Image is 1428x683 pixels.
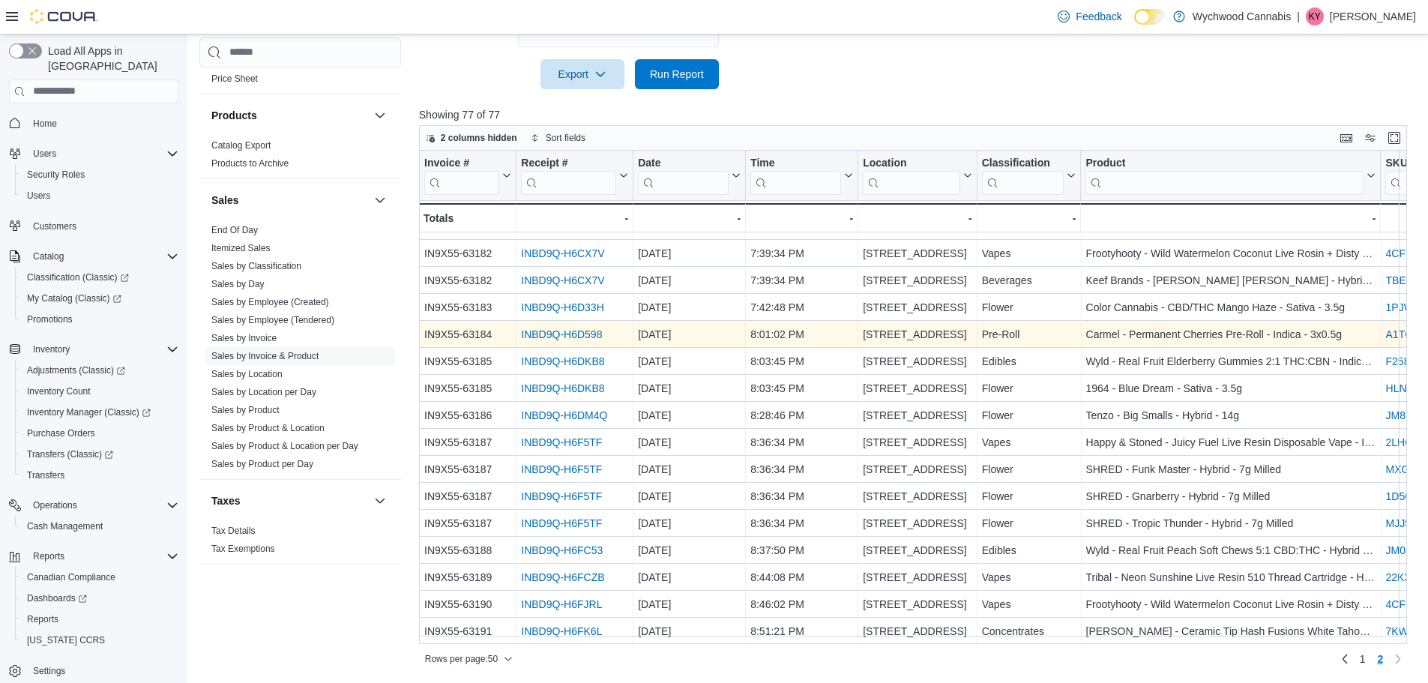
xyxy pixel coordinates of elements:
div: Product [1085,156,1364,194]
a: Inventory Count [21,382,97,400]
div: [DATE] [638,460,741,478]
span: 2 columns hidden [441,132,517,144]
div: Pre-Roll [982,325,1076,343]
a: Transfers [21,466,70,484]
div: Flower [982,487,1076,505]
span: Inventory Manager (Classic) [27,406,151,418]
div: Sales [199,221,401,479]
a: Adjustments (Classic) [21,361,131,379]
div: Pre-Roll [982,217,1076,235]
span: Sales by Employee (Created) [211,296,329,308]
button: Reports [27,547,70,565]
span: Price Sheet [211,73,258,85]
div: 8:28:46 PM [750,406,853,424]
span: Canadian Compliance [21,568,178,586]
a: INBD9Q-H6F5TF [521,436,602,448]
a: Sales by Invoice [211,333,277,343]
button: Location [863,156,972,194]
button: Product [1085,156,1376,194]
span: Inventory [33,343,70,355]
a: Sales by Day [211,279,265,289]
a: Sales by Employee (Created) [211,297,329,307]
div: Time [750,156,841,194]
button: Taxes [211,493,368,508]
div: Flower [982,460,1076,478]
div: IN9X55-63187 [424,433,511,451]
div: [DATE] [638,271,741,289]
span: Users [33,148,56,160]
button: Inventory [3,339,184,360]
span: Purchase Orders [27,427,95,439]
div: IN9X55-63182 [424,271,511,289]
a: Tax Exemptions [211,544,275,554]
div: 8:36:34 PM [750,433,853,451]
div: IN9X55-63187 [424,460,511,478]
a: Sales by Location [211,369,283,379]
button: Security Roles [15,164,184,185]
span: Catalog [27,247,178,265]
div: 8:03:45 PM [750,352,853,370]
div: Carmel - Permanent Cherries Pre-Roll - Indica - 3x0.5g [1085,325,1376,343]
div: 7:32:36 PM [750,217,853,235]
span: Classification (Classic) [21,268,178,286]
div: Edibles [982,352,1076,370]
button: Sales [371,191,389,209]
a: Purchase Orders [21,424,101,442]
button: Operations [27,496,83,514]
div: IN9X55-63185 [424,352,511,370]
a: INBD9Q-H6F5TF [521,490,602,502]
span: Security Roles [27,169,85,181]
span: Sales by Product & Location [211,422,325,434]
div: IN9X55-63182 [424,244,511,262]
button: Receipt # [521,156,628,194]
a: Reports [21,610,64,628]
span: Catalog [33,250,64,262]
span: Run Report [650,67,704,82]
button: Taxes [371,492,389,510]
a: INBD9Q-H6F5TF [521,463,602,475]
button: Users [15,185,184,206]
button: Users [3,143,184,164]
p: | [1297,7,1300,25]
span: Sales by Invoice [211,332,277,344]
span: Cash Management [27,520,103,532]
span: Export [549,59,615,89]
span: Transfers (Classic) [27,448,113,460]
button: Settings [3,660,184,682]
a: My Catalog (Classic) [15,288,184,309]
div: Date [638,156,729,170]
span: Operations [27,496,178,514]
img: Cova [30,9,97,24]
button: Keyboard shortcuts [1337,129,1355,147]
div: [STREET_ADDRESS] [863,271,972,289]
button: Date [638,156,741,194]
a: Inventory Manager (Classic) [21,403,157,421]
button: Time [750,156,853,194]
button: Purchase Orders [15,423,184,444]
button: Products [371,106,389,124]
button: Catalog [27,247,70,265]
span: Inventory Manager (Classic) [21,403,178,421]
span: Itemized Sales [211,242,271,254]
span: Washington CCRS [21,631,178,649]
div: - [521,209,628,227]
span: Home [33,118,57,130]
span: Sales by Product per Day [211,458,313,470]
div: Kristina Yin [1306,7,1324,25]
span: Inventory [27,340,178,358]
button: 2 columns hidden [420,129,523,147]
button: Inventory Count [15,381,184,402]
button: Sort fields [525,129,591,147]
span: My Catalog (Classic) [27,292,121,304]
button: Customers [3,215,184,237]
a: INBD9Q-H6FC53 [521,544,603,556]
button: Users [27,145,62,163]
span: Sales by Product [211,404,280,416]
div: [STREET_ADDRESS] [863,298,972,316]
span: Sort fields [546,132,585,144]
div: SHRED - Funk Master - Hybrid - 7g Milled [1085,460,1376,478]
div: - [638,209,741,227]
div: Classification [981,156,1064,170]
div: - [981,209,1076,227]
span: Reports [33,550,64,562]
